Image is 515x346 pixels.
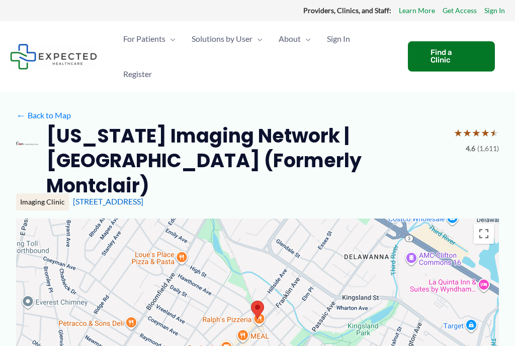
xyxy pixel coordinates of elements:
[408,41,495,72] a: Find a Clinic
[301,21,311,56] span: Menu Toggle
[319,21,358,56] a: Sign In
[490,123,499,142] span: ★
[16,108,71,123] a: ←Back to Map
[481,123,490,142] span: ★
[165,21,176,56] span: Menu Toggle
[123,56,152,92] span: Register
[115,21,398,92] nav: Primary Site Navigation
[463,123,472,142] span: ★
[484,4,505,17] a: Sign In
[454,123,463,142] span: ★
[327,21,350,56] span: Sign In
[399,4,435,17] a: Learn More
[192,21,252,56] span: Solutions by User
[123,21,165,56] span: For Patients
[46,123,446,198] h2: [US_STATE] Imaging Network | [GEOGRAPHIC_DATA] (Formerly Montclair)
[472,123,481,142] span: ★
[10,44,97,70] img: Expected Healthcare Logo - side, dark font, small
[271,21,319,56] a: AboutMenu Toggle
[252,21,263,56] span: Menu Toggle
[443,4,477,17] a: Get Access
[474,224,494,244] button: Toggle fullscreen view
[466,142,475,155] span: 4.6
[73,196,143,206] a: [STREET_ADDRESS]
[115,21,184,56] a: For PatientsMenu Toggle
[115,56,160,92] a: Register
[16,110,26,120] span: ←
[184,21,271,56] a: Solutions by UserMenu Toggle
[303,6,391,15] strong: Providers, Clinics, and Staff:
[477,142,499,155] span: (1,611)
[16,193,69,211] div: Imaging Clinic
[279,21,301,56] span: About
